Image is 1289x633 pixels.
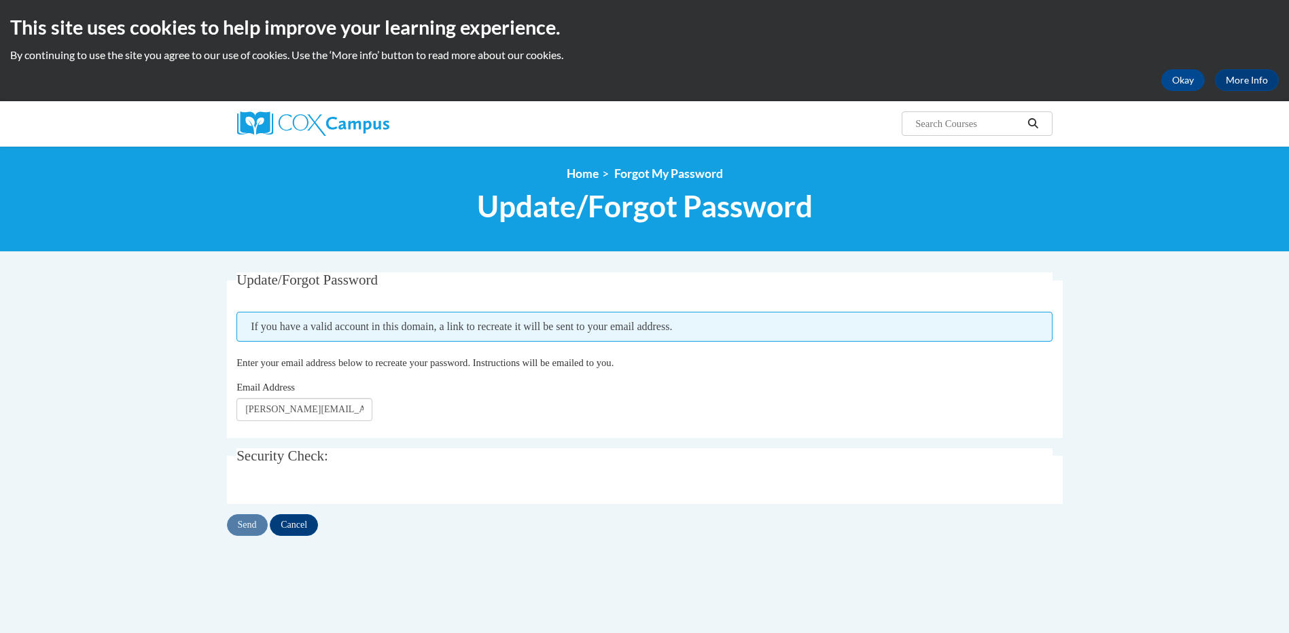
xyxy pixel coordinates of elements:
input: Search Courses [914,115,1023,132]
a: More Info [1215,69,1279,91]
span: Update/Forgot Password [236,272,378,288]
span: Forgot My Password [614,166,723,181]
h2: This site uses cookies to help improve your learning experience. [10,14,1279,41]
input: Email [236,398,372,421]
img: Cox Campus [237,111,389,136]
a: Cox Campus [237,111,495,136]
button: Search [1023,115,1043,132]
span: Update/Forgot Password [477,188,813,224]
a: Home [567,166,599,181]
span: If you have a valid account in this domain, a link to recreate it will be sent to your email addr... [236,312,1053,342]
span: Enter your email address below to recreate your password. Instructions will be emailed to you. [236,357,614,368]
span: Email Address [236,382,295,393]
input: Cancel [270,514,318,536]
p: By continuing to use the site you agree to our use of cookies. Use the ‘More info’ button to read... [10,48,1279,62]
button: Okay [1161,69,1205,91]
span: Security Check: [236,448,328,464]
